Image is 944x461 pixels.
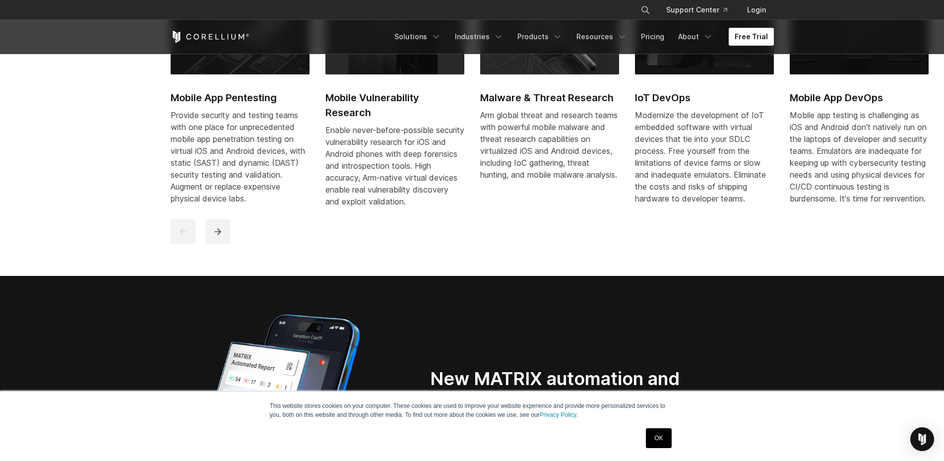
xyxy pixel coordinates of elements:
h2: Mobile App DevOps [790,90,929,105]
button: Search [636,1,654,19]
div: Provide security and testing teams with one place for unprecedented mobile app penetration testin... [171,109,310,204]
div: Arm global threat and research teams with powerful mobile malware and threat research capabilitie... [480,109,619,181]
div: Navigation Menu [388,28,774,46]
a: OK [646,428,671,448]
div: Enable never-before-possible security vulnerability research for iOS and Android phones with deep... [325,124,464,207]
h2: Malware & Threat Research [480,90,619,105]
a: Login [739,1,774,19]
a: Industries [449,28,509,46]
p: This website stores cookies on your computer. These cookies are used to improve your website expe... [270,401,675,419]
div: Mobile app testing is challenging as iOS and Android don't natively run on the laptops of develop... [790,109,929,204]
a: Free Trial [729,28,774,46]
a: Pricing [635,28,670,46]
a: Resources [570,28,633,46]
button: next [205,219,230,244]
a: Privacy Policy. [540,411,578,418]
div: Modernize the development of IoT embedded software with virtual devices that tie into your SDLC p... [635,109,774,204]
h2: Mobile App Pentesting [171,90,310,105]
a: About [672,28,719,46]
a: Corellium Home [171,31,250,43]
h2: IoT DevOps [635,90,774,105]
a: Products [511,28,568,46]
a: Solutions [388,28,447,46]
div: Navigation Menu [629,1,774,19]
h2: New MATRIX automation and reporting for iOS and Android. [430,368,736,412]
button: previous [171,219,195,244]
h2: Mobile Vulnerability Research [325,90,464,120]
a: Support Center [658,1,735,19]
div: Open Intercom Messenger [910,427,934,451]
